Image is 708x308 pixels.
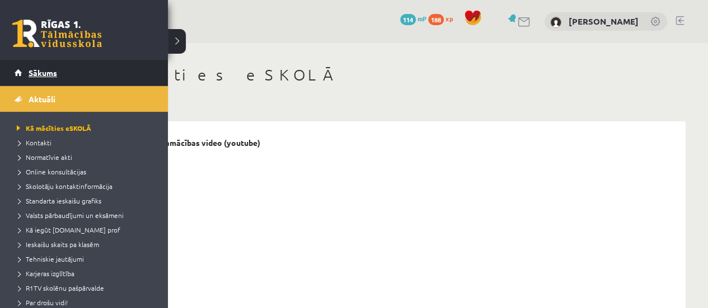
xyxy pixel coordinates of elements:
a: Par drošu vidi! [14,297,157,307]
span: Kontakti [14,138,51,147]
span: 114 [400,14,416,25]
span: Karjeras izglītība [14,269,74,278]
h1: Kā mācīties eSKOLĀ [67,65,686,84]
span: Online konsultācijas [14,167,86,176]
a: Aktuāli [15,86,154,112]
a: R1TV skolēnu pašpārvalde [14,283,157,293]
span: Ieskaišu skaits pa klasēm [14,240,99,249]
span: Skolotāju kontaktinformācija [14,182,112,191]
span: Standarta ieskaišu grafiks [14,196,101,205]
img: Paula Lilū Deksne [550,17,561,28]
a: Normatīvie akti [14,152,157,162]
a: [PERSON_NAME] [569,16,639,27]
a: Kā mācīties eSKOLĀ [14,123,157,133]
span: Tehniskie jautājumi [14,254,84,263]
span: Kā mācīties eSKOLĀ [14,124,91,132]
a: Karjeras izglītība [14,268,157,278]
span: R1TV skolēnu pašpārvalde [14,283,104,292]
span: Par drošu vidi! [14,298,68,307]
span: mP [418,14,426,23]
a: Online konsultācijas [14,167,157,177]
span: 188 [428,14,444,25]
span: Valsts pārbaudījumi un eksāmeni [14,211,124,220]
a: 188 xp [428,14,458,23]
a: 114 mP [400,14,426,23]
a: Sākums [15,60,154,86]
a: Rīgas 1. Tālmācības vidusskola [12,20,102,48]
a: Skolotāju kontaktinformācija [14,181,157,191]
a: Valsts pārbaudījumi un eksāmeni [14,210,157,220]
a: Ieskaišu skaits pa klasēm [14,239,157,249]
a: Kā iegūt [DOMAIN_NAME] prof [14,225,157,235]
span: Aktuāli [29,94,55,104]
span: Normatīvie akti [14,153,72,162]
span: Sākums [29,68,57,78]
a: Tehniskie jautājumi [14,254,157,264]
p: eSKOLAS lietošanas pamācības video (youtube) [84,138,260,148]
a: Standarta ieskaišu grafiks [14,196,157,206]
a: Kontakti [14,138,157,148]
span: xp [446,14,453,23]
span: Kā iegūt [DOMAIN_NAME] prof [14,225,120,234]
